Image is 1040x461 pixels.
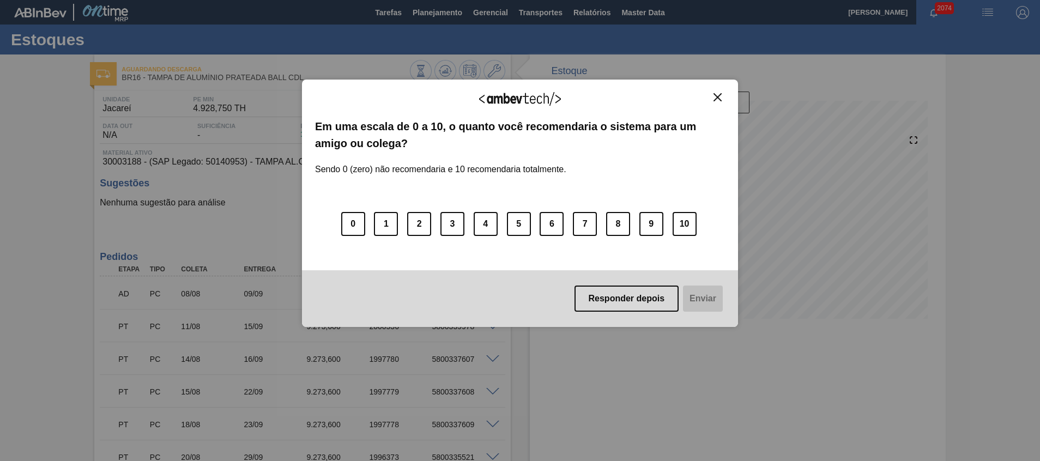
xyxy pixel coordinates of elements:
button: 3 [440,212,464,236]
button: 0 [341,212,365,236]
img: Logo Ambevtech [479,92,561,106]
button: Close [710,93,725,102]
button: 8 [606,212,630,236]
button: Responder depois [575,286,679,312]
button: 2 [407,212,431,236]
img: Close [714,93,722,101]
button: 5 [507,212,531,236]
button: 6 [540,212,564,236]
label: Em uma escala de 0 a 10, o quanto você recomendaria o sistema para um amigo ou colega? [315,118,725,151]
button: 7 [573,212,597,236]
button: 10 [673,212,697,236]
button: 4 [474,212,498,236]
button: 9 [639,212,663,236]
label: Sendo 0 (zero) não recomendaria e 10 recomendaria totalmente. [315,151,566,174]
button: 1 [374,212,398,236]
